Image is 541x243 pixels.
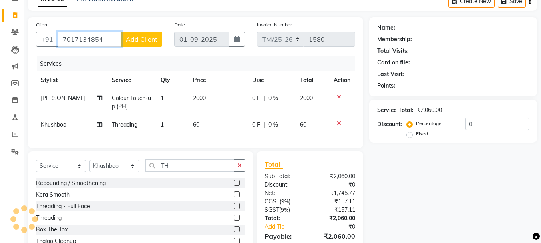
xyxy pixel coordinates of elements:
[281,207,288,213] span: 9%
[193,121,199,128] span: 60
[377,35,412,44] div: Membership:
[36,191,70,199] div: Kera Smooth
[257,21,292,28] label: Invoice Number
[259,231,310,241] div: Payable:
[36,32,58,47] button: +91
[268,94,278,102] span: 0 %
[112,121,137,128] span: Threading
[36,225,68,234] div: Box The Tox
[161,94,164,102] span: 1
[174,21,185,28] label: Date
[41,94,86,102] span: [PERSON_NAME]
[121,32,162,47] button: Add Client
[310,197,361,206] div: ₹157.11
[268,120,278,129] span: 0 %
[36,179,106,187] div: Rebounding / Smoothening
[377,58,410,67] div: Card on file:
[377,24,395,32] div: Name:
[377,120,402,129] div: Discount:
[300,94,313,102] span: 2000
[263,120,265,129] span: |
[377,106,414,114] div: Service Total:
[310,172,361,181] div: ₹2,060.00
[247,71,295,89] th: Disc
[259,206,310,214] div: ( )
[310,231,361,241] div: ₹2,060.00
[259,223,318,231] a: Add Tip
[377,70,404,78] div: Last Visit:
[259,181,310,189] div: Discount:
[161,121,164,128] span: 1
[295,71,329,89] th: Total
[300,121,306,128] span: 60
[36,202,90,211] div: Threading - Full Face
[377,82,395,90] div: Points:
[310,214,361,223] div: ₹2,060.00
[259,197,310,206] div: ( )
[329,71,355,89] th: Action
[417,106,442,114] div: ₹2,060.00
[145,159,234,172] input: Search or Scan
[126,35,157,43] span: Add Client
[259,189,310,197] div: Net:
[193,94,206,102] span: 2000
[265,160,283,169] span: Total
[263,94,265,102] span: |
[112,94,151,110] span: Colour Touch-up (PH)
[37,56,361,71] div: Services
[36,71,107,89] th: Stylist
[265,206,279,213] span: SGST
[36,21,49,28] label: Client
[252,94,260,102] span: 0 F
[259,214,310,223] div: Total:
[265,198,280,205] span: CGST
[377,47,409,55] div: Total Visits:
[58,32,121,47] input: Search by Name/Mobile/Email/Code
[36,214,62,222] div: Threading
[416,130,428,137] label: Fixed
[319,223,362,231] div: ₹0
[281,198,289,205] span: 9%
[188,71,247,89] th: Price
[310,181,361,189] div: ₹0
[156,71,188,89] th: Qty
[310,206,361,214] div: ₹157.11
[252,120,260,129] span: 0 F
[107,71,156,89] th: Service
[259,172,310,181] div: Sub Total:
[41,121,66,128] span: Khushboo
[416,120,442,127] label: Percentage
[310,189,361,197] div: ₹1,745.77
